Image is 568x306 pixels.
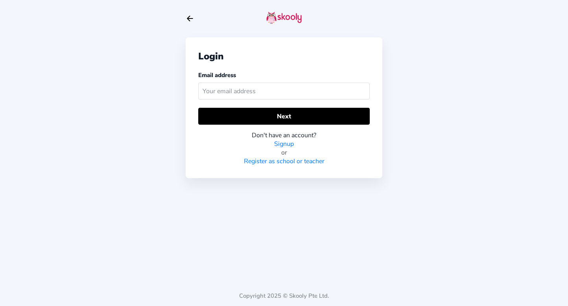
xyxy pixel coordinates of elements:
button: Next [198,108,370,125]
div: Don't have an account? [198,131,370,140]
a: Register as school or teacher [244,157,325,166]
div: or [198,148,370,157]
button: arrow back outline [186,14,194,23]
input: Your email address [198,83,370,100]
div: Login [198,50,370,63]
label: Email address [198,71,236,79]
img: skooly-logo.png [266,11,302,24]
a: Signup [274,140,294,148]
